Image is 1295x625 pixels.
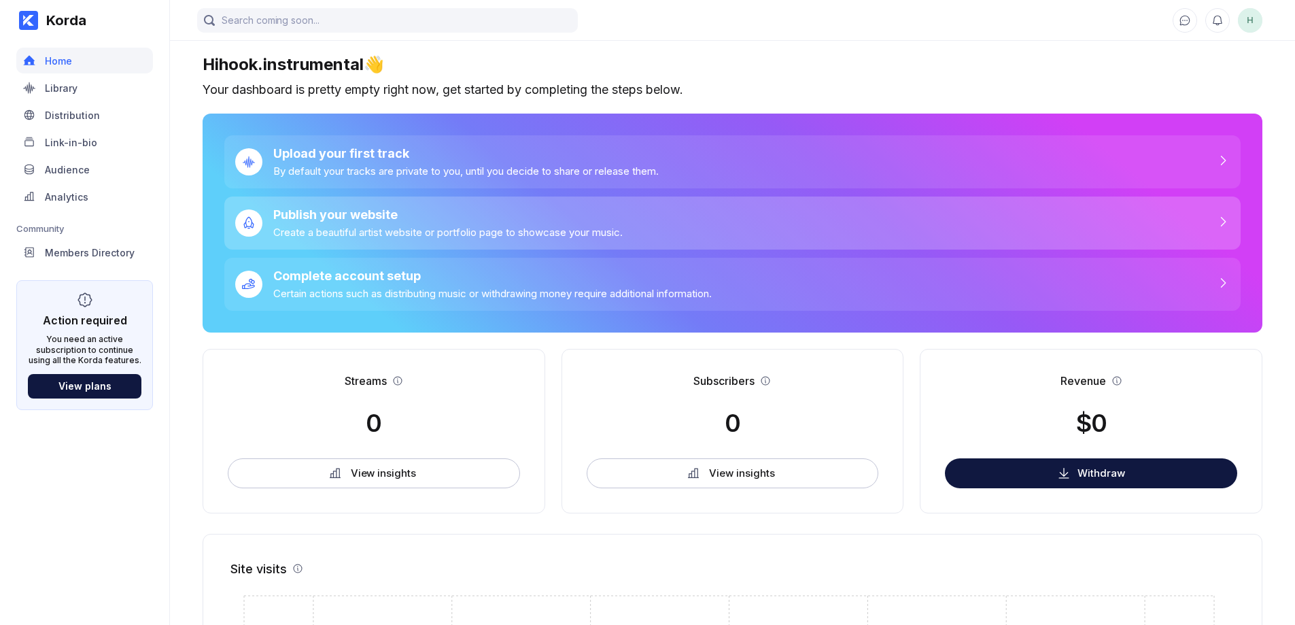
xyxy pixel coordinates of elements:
div: By default your tracks are private to you, until you decide to share or release them. [273,165,659,178]
div: 0 [366,408,381,438]
button: Withdraw [945,458,1237,488]
button: View plans [28,374,141,399]
div: Members Directory [45,247,135,258]
div: hook.instrumental [1238,8,1262,33]
div: 0 [725,408,740,438]
div: Community [16,223,153,234]
div: Hi hook.instrumental 👋 [203,54,1262,74]
div: Your dashboard is pretty empty right now, get started by completing the steps below. [203,82,1262,97]
div: Withdraw [1077,467,1125,479]
div: Site visits [230,562,287,576]
a: Home [16,48,153,75]
button: View insights [228,458,520,488]
a: Complete account setupCertain actions such as distributing music or withdrawing money require add... [224,258,1241,311]
a: Audience [16,156,153,184]
a: Members Directory [16,239,153,267]
div: Korda [38,12,86,29]
div: Streams [345,374,387,388]
div: Certain actions such as distributing music or withdrawing money require additional information. [273,287,712,300]
div: Link-in-bio [45,137,97,148]
div: Home [45,55,72,67]
div: Upload your first track [273,146,659,161]
div: Revenue [1060,374,1106,388]
div: View insights [351,467,416,480]
div: View insights [709,467,774,480]
a: Link-in-bio [16,129,153,156]
div: Publish your website [273,207,623,222]
div: Audience [45,164,90,175]
input: Search coming soon... [197,8,578,33]
div: You need an active subscription to continue using all the Korda features. [28,334,141,366]
div: Action required [43,314,127,327]
button: View insights [587,458,879,488]
div: Subscribers [693,374,755,388]
div: Create a beautiful artist website or portfolio page to showcase your music. [273,226,623,239]
div: Complete account setup [273,269,712,283]
div: Analytics [45,191,88,203]
a: Library [16,75,153,102]
div: Distribution [45,109,100,121]
a: Publish your websiteCreate a beautiful artist website or portfolio page to showcase your music. [224,197,1241,250]
a: Distribution [16,102,153,129]
button: H [1238,8,1262,33]
div: Library [45,82,77,94]
div: $0 [1076,408,1107,438]
div: View plans [58,380,111,392]
a: Analytics [16,184,153,211]
a: Upload your first trackBy default your tracks are private to you, until you decide to share or re... [224,135,1241,188]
